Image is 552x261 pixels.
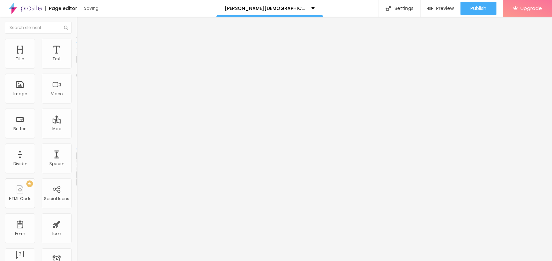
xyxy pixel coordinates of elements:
[51,92,63,96] div: Video
[420,2,460,15] button: Preview
[436,6,454,11] span: Preview
[225,6,306,11] p: [PERSON_NAME][DEMOGRAPHIC_DATA][MEDICAL_DATA] [GEOGRAPHIC_DATA]
[386,6,391,11] img: Icone
[52,127,61,131] div: Map
[77,17,552,261] iframe: To enrich screen reader interactions, please activate Accessibility in Grammarly extension settings
[15,231,25,236] div: Form
[520,5,542,11] span: Upgrade
[470,6,486,11] span: Publish
[13,161,27,166] div: Divider
[84,6,160,10] div: Saving...
[460,2,496,15] button: Publish
[9,196,31,201] div: HTML Code
[44,196,69,201] div: Social Icons
[45,6,77,11] div: Page editor
[16,57,24,61] div: Title
[52,231,61,236] div: Icon
[13,92,27,96] div: Image
[427,6,433,11] img: view-1.svg
[13,127,27,131] div: Button
[49,161,64,166] div: Spacer
[53,57,61,61] div: Text
[64,26,68,30] img: Icone
[5,22,72,34] input: Search element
